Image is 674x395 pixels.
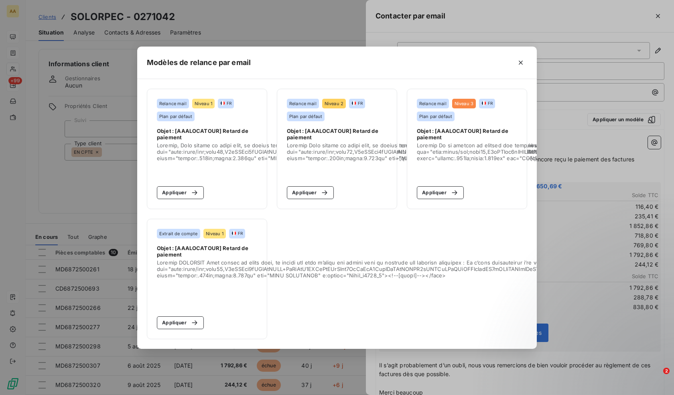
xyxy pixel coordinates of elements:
[159,231,198,236] span: Extrait de compte
[206,231,223,236] span: Niveau 1
[647,368,666,387] iframe: Intercom live chat
[419,101,447,106] span: Relance mail
[287,128,387,140] span: Objet : [AAALOCATOUR] Retard de paiement
[287,186,334,199] button: Appliquer
[157,316,204,329] button: Appliquer
[157,186,204,199] button: Appliquer
[417,128,517,140] span: Objet : [AAALOCATOUR] Retard de paiement
[157,245,257,258] span: Objet : [AAALOCATOUR] Retard de paiement
[195,101,212,106] span: Niveau 1
[419,114,452,119] span: Plan par défaut
[514,317,674,373] iframe: Intercom notifications message
[481,100,493,106] div: FR
[417,186,464,199] button: Appliquer
[663,368,670,374] span: 2
[325,101,343,106] span: Niveau 2
[159,101,187,106] span: Relance mail
[147,57,251,68] h5: Modèles de relance par email
[159,114,192,119] span: Plan par défaut
[351,100,363,106] div: FR
[289,114,322,119] span: Plan par défaut
[157,128,257,140] span: Objet : [AAALOCATOUR] Retard de paiement
[289,101,317,106] span: Relance mail
[220,100,231,106] div: FR
[455,101,473,106] span: Niveau 3
[231,230,243,236] div: FR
